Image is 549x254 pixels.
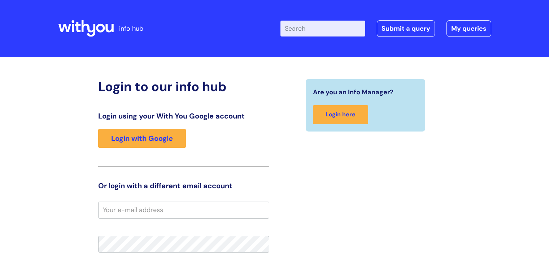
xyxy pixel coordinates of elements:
[98,112,269,120] h3: Login using your With You Google account
[313,105,368,124] a: Login here
[98,181,269,190] h3: Or login with a different email account
[98,129,186,148] a: Login with Google
[280,21,365,36] input: Search
[446,20,491,37] a: My queries
[119,23,143,34] p: info hub
[313,86,393,98] span: Are you an Info Manager?
[98,79,269,94] h2: Login to our info hub
[98,202,269,218] input: Your e-mail address
[377,20,435,37] a: Submit a query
